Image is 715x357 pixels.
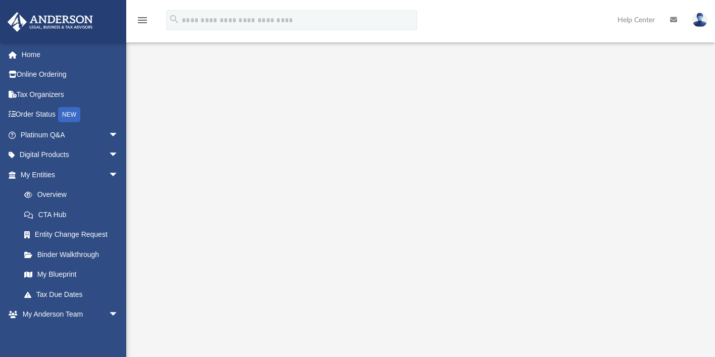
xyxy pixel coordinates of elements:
a: Entity Change Request [14,225,134,245]
span: arrow_drop_down [109,304,129,325]
a: Online Ordering [7,65,134,85]
a: Tax Due Dates [14,284,134,304]
a: My Anderson Teamarrow_drop_down [7,304,129,325]
span: arrow_drop_down [109,165,129,185]
i: menu [136,14,148,26]
a: Home [7,44,134,65]
a: Digital Productsarrow_drop_down [7,145,134,165]
div: NEW [58,107,80,122]
span: arrow_drop_down [109,125,129,145]
span: arrow_drop_down [109,145,129,166]
a: My Entitiesarrow_drop_down [7,165,134,185]
a: Platinum Q&Aarrow_drop_down [7,125,134,145]
a: Order StatusNEW [7,105,134,125]
a: My Blueprint [14,265,129,285]
a: Tax Organizers [7,84,134,105]
a: Overview [14,185,134,205]
a: CTA Hub [14,205,134,225]
img: Anderson Advisors Platinum Portal [5,12,96,32]
a: menu [136,19,148,26]
img: User Pic [692,13,707,27]
a: Binder Walkthrough [14,244,134,265]
i: search [169,14,180,25]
